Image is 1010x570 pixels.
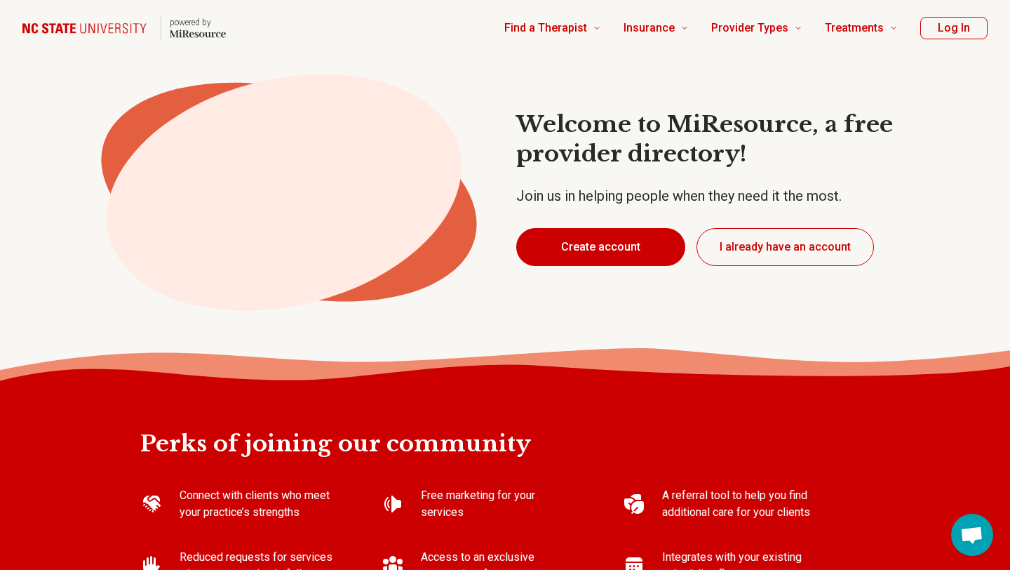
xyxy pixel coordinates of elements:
span: Provider Types [711,18,788,38]
div: Open chat [951,514,993,556]
p: A referral tool to help you find additional care for your clients [662,487,819,521]
span: Insurance [624,18,675,38]
h1: Welcome to MiResource, a free provider directory! [516,110,931,168]
button: Log In [920,17,988,39]
p: Free marketing for your services [421,487,578,521]
a: Home page [22,6,226,51]
button: Create account [516,228,685,266]
span: Find a Therapist [504,18,587,38]
p: powered by [170,17,226,28]
span: Treatments [825,18,884,38]
p: Join us in helping people when they need it the most. [516,186,931,206]
h2: Perks of joining our community [140,385,870,459]
p: Connect with clients who meet your practice’s strengths [180,487,337,521]
button: I already have an account [696,228,874,266]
